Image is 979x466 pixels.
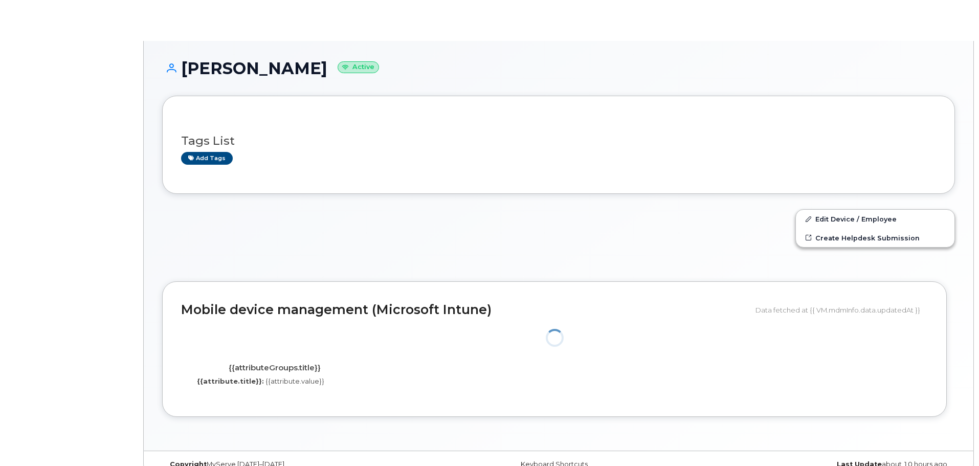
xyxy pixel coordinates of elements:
h4: {{attributeGroups.title}} [189,364,360,372]
h3: Tags List [181,135,936,147]
a: Add tags [181,152,233,165]
label: {{attribute.title}}: [197,376,264,386]
h2: Mobile device management (Microsoft Intune) [181,303,748,317]
h1: [PERSON_NAME] [162,59,955,77]
span: {{attribute.value}} [265,377,324,385]
div: Data fetched at {{ VM.mdmInfo.data.updatedAt }} [755,300,928,320]
a: Create Helpdesk Submission [796,229,954,247]
small: Active [338,61,379,73]
a: Edit Device / Employee [796,210,954,228]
